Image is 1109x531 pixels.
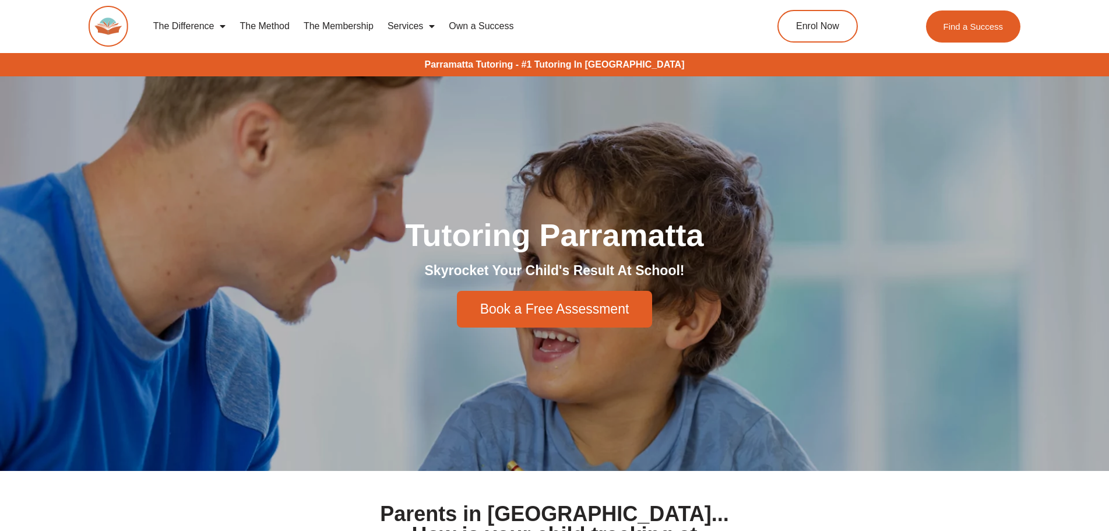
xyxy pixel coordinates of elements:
a: Services [381,13,442,40]
a: Book a Free Assessment [457,291,653,328]
a: Enrol Now [777,10,858,43]
nav: Menu [146,13,724,40]
a: Find a Success [926,10,1021,43]
span: Book a Free Assessment [480,303,629,316]
span: Find a Success [943,22,1004,31]
span: Enrol Now [796,22,839,31]
a: Own a Success [442,13,520,40]
a: The Difference [146,13,233,40]
h1: Tutoring Parramatta [228,219,881,251]
a: The Membership [297,13,381,40]
h2: Skyrocket Your Child's Result At School! [228,262,881,280]
a: The Method [233,13,296,40]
